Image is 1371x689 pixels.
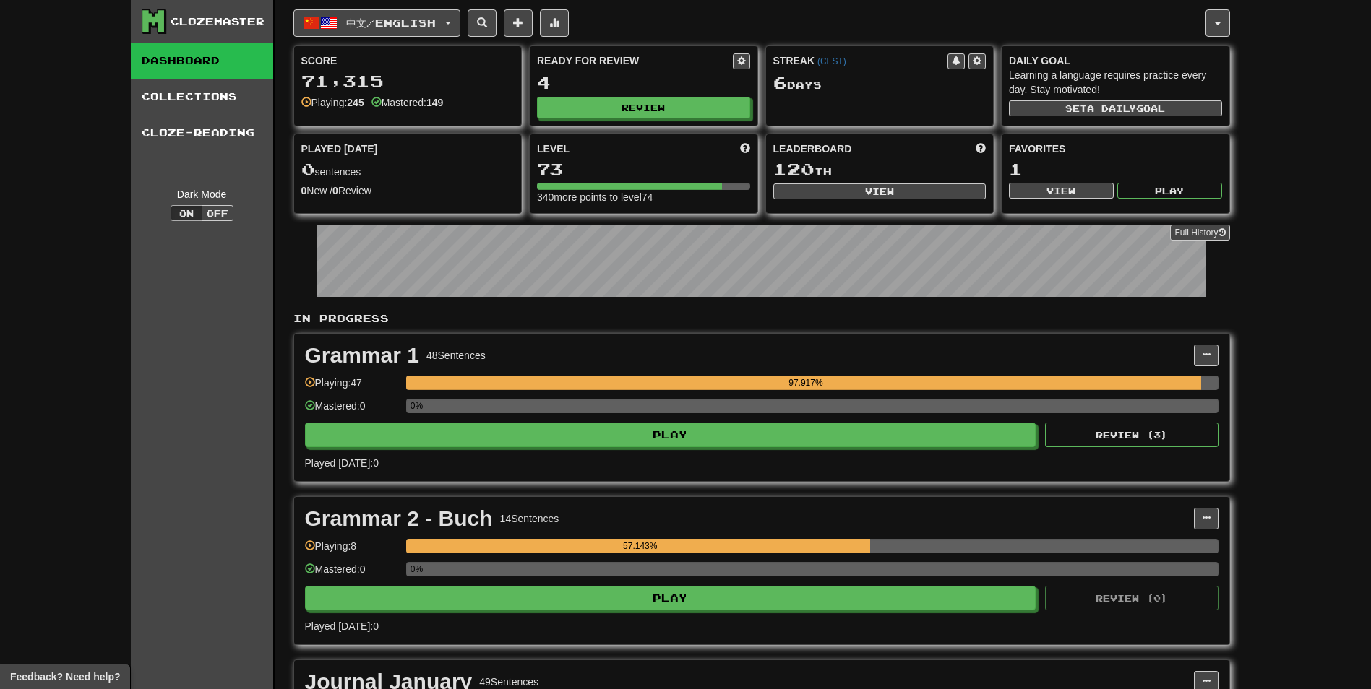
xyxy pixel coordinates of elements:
span: Level [537,142,570,156]
a: (CEST) [817,56,846,66]
div: Favorites [1009,142,1222,156]
strong: 245 [347,97,364,108]
div: 49 Sentences [479,675,538,689]
a: Cloze-Reading [131,115,273,151]
div: Score [301,53,515,68]
button: View [773,183,987,199]
div: Learning a language requires practice every day. Stay motivated! [1009,68,1222,97]
a: Dashboard [131,43,273,79]
div: Dark Mode [142,187,262,201]
div: Day s [773,74,987,92]
strong: 0 [332,185,338,196]
button: On [171,205,202,221]
div: th [773,160,987,179]
div: New / Review [301,183,515,198]
a: Full History [1170,225,1229,240]
button: View [1009,183,1114,199]
a: Collections [131,79,273,115]
div: Mastered: 0 [305,562,399,586]
button: Play [305,586,1036,610]
button: Play [1117,183,1222,199]
button: Play [305,422,1036,447]
p: In Progress [293,311,1230,326]
div: Daily Goal [1009,53,1222,68]
button: 中文/English [293,9,460,37]
div: Clozemaster [171,14,265,29]
strong: 0 [301,185,307,196]
div: Mastered: [371,95,444,110]
div: 57.143% [411,539,870,553]
span: 120 [773,159,815,179]
span: a daily [1087,103,1136,113]
div: Ready for Review [537,53,733,68]
div: sentences [301,160,515,179]
div: 340 more points to level 74 [537,190,750,204]
span: 0 [301,159,315,179]
button: Review [537,97,750,118]
div: Streak [773,53,948,68]
div: 48 Sentences [426,348,486,363]
span: Played [DATE]: 0 [305,457,379,469]
span: Score more points to level up [740,142,750,156]
span: 6 [773,72,787,92]
div: Playing: 8 [305,539,399,563]
div: Grammar 1 [305,344,419,366]
strong: 149 [426,97,443,108]
div: Playing: [301,95,364,110]
span: Played [DATE]: 0 [305,620,379,632]
div: Grammar 2 - Buch [305,508,493,529]
div: 71,315 [301,72,515,90]
span: Leaderboard [773,142,852,156]
div: 73 [537,160,750,178]
button: More stats [540,9,569,37]
div: 1 [1009,160,1222,178]
button: Review (0) [1045,586,1219,610]
span: 中文 / English [346,17,436,29]
div: 14 Sentences [500,511,559,526]
div: 97.917% [411,376,1201,390]
span: Played [DATE] [301,142,378,156]
button: Seta dailygoal [1009,100,1222,116]
button: Add sentence to collection [504,9,533,37]
div: Playing: 47 [305,376,399,399]
button: Review (3) [1045,422,1219,447]
div: 4 [537,74,750,92]
button: Search sentences [468,9,497,37]
span: Open feedback widget [10,669,120,684]
span: This week in points, UTC [976,142,986,156]
div: Mastered: 0 [305,399,399,422]
button: Off [202,205,233,221]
